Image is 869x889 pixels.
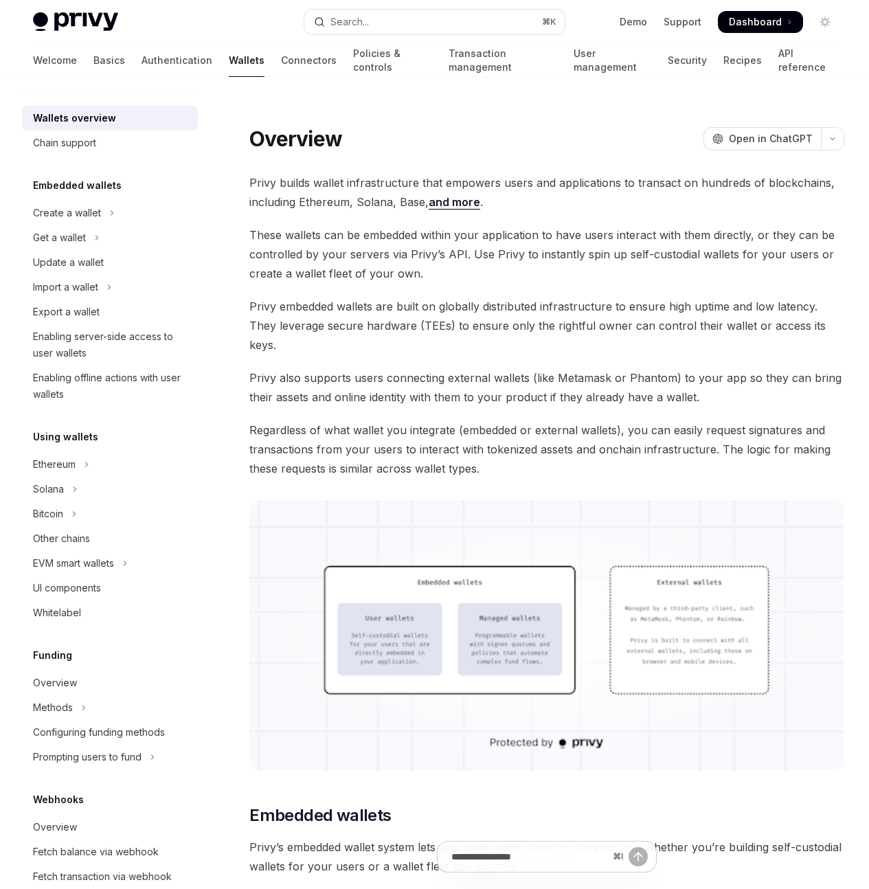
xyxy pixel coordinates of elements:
span: Privy embedded wallets are built on globally distributed infrastructure to ensure high uptime and... [249,297,844,355]
a: Dashboard [718,11,803,33]
div: Search... [330,14,369,30]
span: These wallets can be embedded within your application to have users interact with them directly, ... [249,225,844,283]
a: UI components [22,576,198,600]
div: Enabling server-side access to user wallets [33,328,190,361]
a: Authentication [142,44,212,77]
div: Fetch transaction via webhook [33,868,172,885]
div: EVM smart wallets [33,555,114,572]
a: Fetch transaction via webhook [22,864,198,889]
a: Policies & controls [353,44,432,77]
h5: Funding [33,647,72,664]
a: Recipes [723,44,762,77]
div: Prompting users to fund [33,749,142,765]
a: Basics [93,44,125,77]
div: Get a wallet [33,229,86,246]
a: and more [429,195,480,210]
button: Open search [304,10,565,34]
div: Methods [33,699,73,716]
div: Enabling offline actions with user wallets [33,370,190,403]
span: ⌘ K [542,16,556,27]
div: Overview [33,819,77,835]
span: Privy also supports users connecting external wallets (like Metamask or Phantom) to your app so t... [249,368,844,407]
a: Demo [620,15,647,29]
h5: Webhooks [33,791,84,808]
div: Create a wallet [33,205,101,221]
button: Toggle Get a wallet section [22,225,198,250]
h5: Using wallets [33,429,98,445]
a: Chain support [22,131,198,155]
div: Bitcoin [33,506,63,522]
a: Transaction management [449,44,558,77]
span: Privy builds wallet infrastructure that empowers users and applications to transact on hundreds o... [249,173,844,212]
div: Overview [33,675,77,691]
div: Update a wallet [33,254,104,271]
span: Regardless of what wallet you integrate (embedded or external wallets), you can easily request si... [249,420,844,478]
button: Send message [629,847,648,866]
span: Privy’s embedded wallet system lets you build wallets directly into your app whether you’re build... [249,837,844,876]
div: Import a wallet [33,279,98,295]
div: Configuring funding methods [33,724,165,741]
div: Export a wallet [33,304,100,320]
button: Toggle Create a wallet section [22,201,198,225]
button: Toggle Solana section [22,477,198,502]
button: Toggle Prompting users to fund section [22,745,198,769]
div: UI components [33,580,101,596]
div: Whitelabel [33,605,81,621]
div: Fetch balance via webhook [33,844,159,860]
img: images/walletoverview.png [249,500,844,772]
button: Toggle Ethereum section [22,452,198,477]
a: Welcome [33,44,77,77]
a: Whitelabel [22,600,198,625]
button: Toggle Methods section [22,695,198,720]
div: Chain support [33,135,96,151]
a: Enabling offline actions with user wallets [22,365,198,407]
div: Other chains [33,530,90,547]
a: Overview [22,671,198,695]
a: Wallets [229,44,264,77]
span: Embedded wallets [249,804,391,826]
a: Support [664,15,701,29]
a: Update a wallet [22,250,198,275]
a: Connectors [281,44,337,77]
h5: Embedded wallets [33,177,122,194]
button: Toggle EVM smart wallets section [22,551,198,576]
img: light logo [33,12,118,32]
button: Open in ChatGPT [703,127,821,150]
a: Export a wallet [22,300,198,324]
a: Enabling server-side access to user wallets [22,324,198,365]
a: API reference [778,44,836,77]
a: Configuring funding methods [22,720,198,745]
div: Wallets overview [33,110,116,126]
button: Toggle dark mode [814,11,836,33]
h1: Overview [249,126,342,151]
a: User management [574,44,651,77]
a: Fetch balance via webhook [22,840,198,864]
a: Other chains [22,526,198,551]
span: Dashboard [729,15,782,29]
span: Open in ChatGPT [729,132,813,146]
a: Overview [22,815,198,840]
button: Toggle Import a wallet section [22,275,198,300]
button: Toggle Bitcoin section [22,502,198,526]
div: Ethereum [33,456,76,473]
a: Security [668,44,707,77]
a: Wallets overview [22,106,198,131]
div: Solana [33,481,64,497]
input: Ask a question... [451,842,607,872]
